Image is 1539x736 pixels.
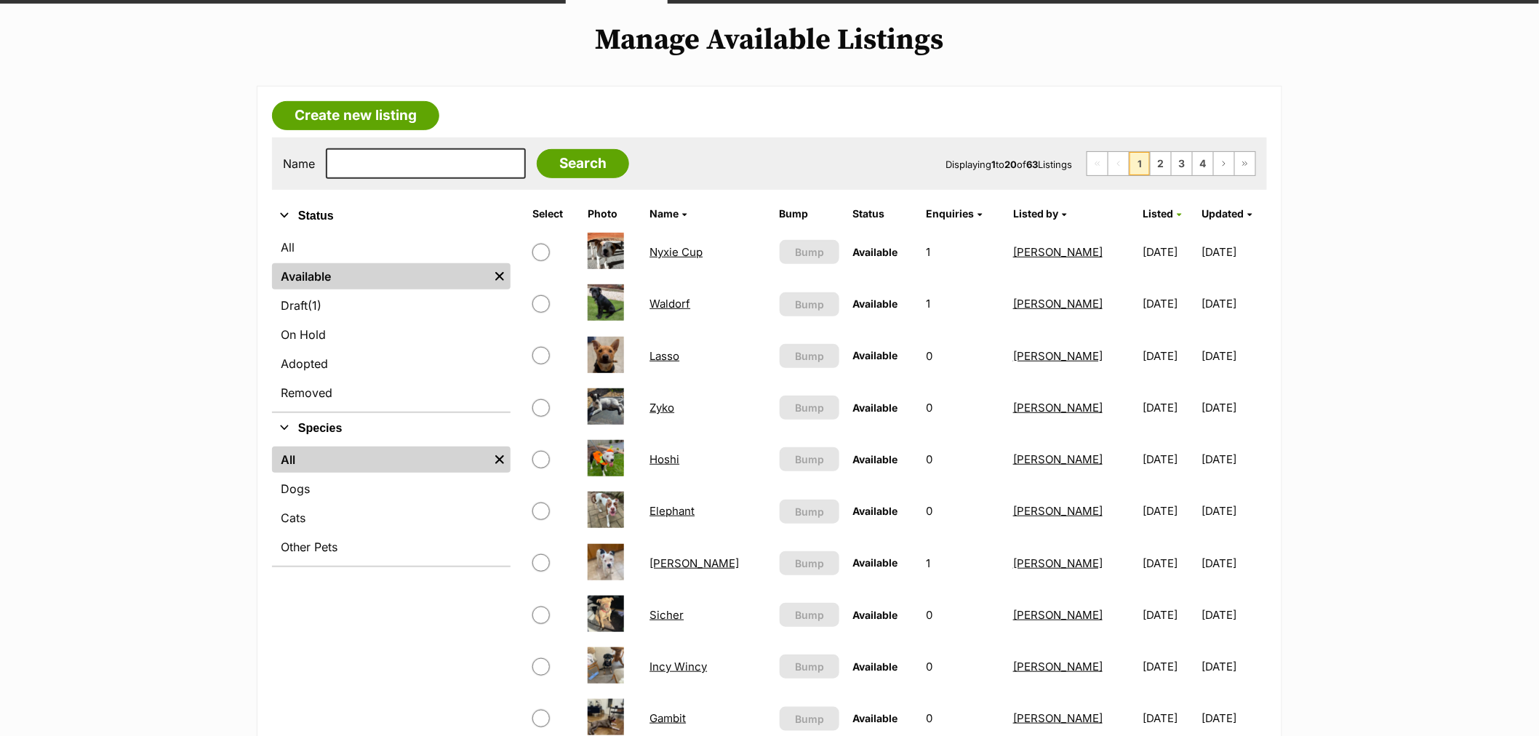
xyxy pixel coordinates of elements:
[1137,227,1200,277] td: [DATE]
[272,447,489,473] a: All
[780,240,840,264] button: Bump
[1143,207,1173,220] span: Listed
[780,396,840,420] button: Bump
[1202,590,1266,640] td: [DATE]
[920,486,1006,536] td: 0
[649,608,684,622] a: Sicher
[795,711,824,727] span: Bump
[1202,538,1266,588] td: [DATE]
[852,609,898,621] span: Available
[272,101,439,130] a: Create new listing
[1137,331,1200,381] td: [DATE]
[795,607,824,623] span: Bump
[852,297,898,310] span: Available
[649,245,703,259] a: Nyxie Cup
[780,292,840,316] button: Bump
[852,556,898,569] span: Available
[649,660,707,673] a: Incy Wincy
[1202,641,1266,692] td: [DATE]
[946,159,1072,170] span: Displaying to of Listings
[780,344,840,368] button: Bump
[852,349,898,361] span: Available
[795,452,824,467] span: Bump
[272,419,511,438] button: Species
[1137,279,1200,329] td: [DATE]
[272,207,511,225] button: Status
[272,321,511,348] a: On Hold
[649,207,679,220] span: Name
[795,297,824,312] span: Bump
[489,263,511,289] a: Remove filter
[1137,486,1200,536] td: [DATE]
[1013,401,1103,415] a: [PERSON_NAME]
[780,655,840,679] button: Bump
[649,556,739,570] a: [PERSON_NAME]
[1004,159,1017,170] strong: 20
[780,447,840,471] button: Bump
[1013,207,1066,220] a: Listed by
[1202,207,1244,220] span: Updated
[1202,227,1266,277] td: [DATE]
[1214,152,1234,175] a: Next page
[780,707,840,731] button: Bump
[795,659,824,674] span: Bump
[1013,245,1103,259] a: [PERSON_NAME]
[1172,152,1192,175] a: Page 3
[283,157,315,170] label: Name
[1235,152,1255,175] a: Last page
[780,603,840,627] button: Bump
[1193,152,1213,175] a: Page 4
[308,297,321,314] span: (1)
[1013,660,1103,673] a: [PERSON_NAME]
[795,556,824,571] span: Bump
[1202,383,1266,433] td: [DATE]
[1026,159,1038,170] strong: 63
[795,348,824,364] span: Bump
[1013,349,1103,363] a: [PERSON_NAME]
[1013,297,1103,311] a: [PERSON_NAME]
[649,452,679,466] a: Hoshi
[852,660,898,673] span: Available
[649,401,674,415] a: Zyko
[926,207,974,220] span: translation missing: en.admin.listings.index.attributes.enquiries
[926,207,982,220] a: Enquiries
[920,641,1006,692] td: 0
[780,500,840,524] button: Bump
[649,349,679,363] a: Lasso
[649,711,686,725] a: Gambit
[920,434,1006,484] td: 0
[1013,504,1103,518] a: [PERSON_NAME]
[852,246,898,258] span: Available
[272,534,511,560] a: Other Pets
[920,383,1006,433] td: 0
[272,380,511,406] a: Removed
[272,444,511,566] div: Species
[920,590,1006,640] td: 0
[852,453,898,465] span: Available
[920,279,1006,329] td: 1
[1013,711,1103,725] a: [PERSON_NAME]
[774,202,846,225] th: Bump
[780,551,840,575] button: Bump
[991,159,996,170] strong: 1
[1151,152,1171,175] a: Page 2
[649,207,687,220] a: Name
[582,202,643,225] th: Photo
[1202,331,1266,381] td: [DATE]
[1087,151,1256,176] nav: Pagination
[852,505,898,517] span: Available
[1137,383,1200,433] td: [DATE]
[1013,608,1103,622] a: [PERSON_NAME]
[1087,152,1108,175] span: First page
[795,504,824,519] span: Bump
[1202,207,1252,220] a: Updated
[489,447,511,473] a: Remove filter
[1137,590,1200,640] td: [DATE]
[1202,279,1266,329] td: [DATE]
[537,149,629,178] input: Search
[527,202,580,225] th: Select
[1143,207,1181,220] a: Listed
[852,401,898,414] span: Available
[920,538,1006,588] td: 1
[272,476,511,502] a: Dogs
